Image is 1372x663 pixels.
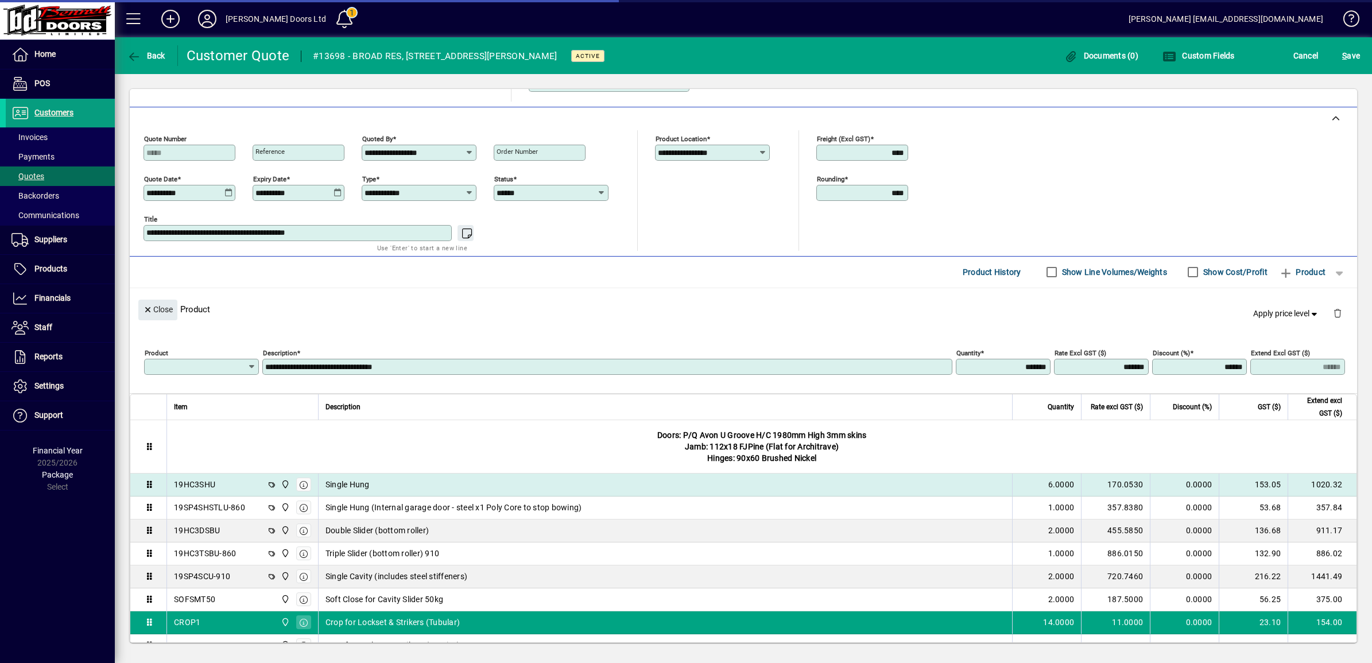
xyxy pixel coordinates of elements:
[1219,519,1288,542] td: 136.68
[1324,308,1351,318] app-page-header-button: Delete
[1160,45,1238,66] button: Custom Fields
[956,348,980,356] mat-label: Quantity
[1150,519,1219,542] td: 0.0000
[1043,617,1074,628] span: 14.0000
[1060,266,1167,278] label: Show Line Volumes/Weights
[174,525,220,536] div: 19HC3DSBU
[6,343,115,371] a: Reports
[1288,565,1357,588] td: 1441.49
[1162,51,1235,60] span: Custom Fields
[1129,10,1323,28] div: [PERSON_NAME] [EMAIL_ADDRESS][DOMAIN_NAME]
[189,9,226,29] button: Profile
[1293,46,1319,65] span: Cancel
[1288,519,1357,542] td: 911.17
[1088,639,1143,651] div: 50.0000
[226,10,326,28] div: [PERSON_NAME] Doors Ltd
[6,206,115,225] a: Communications
[144,134,187,142] mat-label: Quote number
[1048,479,1075,490] span: 6.0000
[1055,348,1106,356] mat-label: Rate excl GST ($)
[325,502,582,513] span: Single Hung (Internal garage door - steel x1 Poly Core to stop bowing)
[130,288,1357,330] div: Product
[278,501,291,514] span: Bennett Doors Ltd
[34,323,52,332] span: Staff
[6,401,115,430] a: Support
[377,241,467,254] mat-hint: Use 'Enter' to start a new line
[34,410,63,420] span: Support
[1219,565,1288,588] td: 216.22
[1150,634,1219,657] td: 0.0000
[1219,497,1288,519] td: 53.68
[127,51,165,60] span: Back
[1150,474,1219,497] td: 0.0000
[1088,502,1143,513] div: 357.8380
[6,147,115,166] a: Payments
[1150,565,1219,588] td: 0.0000
[1288,611,1357,634] td: 154.00
[362,134,393,142] mat-label: Quoted by
[1288,588,1357,611] td: 375.00
[11,152,55,161] span: Payments
[325,594,443,605] span: Soft Close for Cavity Slider 50kg
[1295,394,1342,420] span: Extend excl GST ($)
[152,9,189,29] button: Add
[1048,594,1075,605] span: 2.0000
[817,134,870,142] mat-label: Freight (excl GST)
[325,525,429,536] span: Double Slider (bottom roller)
[1048,502,1075,513] span: 1.0000
[174,401,188,413] span: Item
[34,49,56,59] span: Home
[278,570,291,583] span: Bennett Doors Ltd
[325,479,370,490] span: Single Hung
[1335,2,1358,40] a: Knowledge Base
[6,313,115,342] a: Staff
[263,348,297,356] mat-label: Description
[817,175,844,183] mat-label: Rounding
[1288,474,1357,497] td: 1020.32
[1150,542,1219,565] td: 0.0000
[1290,45,1321,66] button: Cancel
[167,420,1357,473] div: Doors: P/Q Avon U Groove H/C 1980mm High 3mm skins Jamb: 112x18 FJPine (Flat for Architrave) Hing...
[11,211,79,220] span: Communications
[143,300,173,319] span: Close
[174,571,230,582] div: 19SP4SCU-910
[6,255,115,284] a: Products
[325,401,361,413] span: Description
[278,524,291,537] span: Bennett Doors Ltd
[174,479,215,490] div: 19HC3SHU
[656,134,707,142] mat-label: Product location
[6,166,115,186] a: Quotes
[1061,45,1141,66] button: Documents (0)
[325,548,439,559] span: Triple Slider (bottom roller) 910
[576,52,600,60] span: Active
[34,293,71,303] span: Financials
[1088,594,1143,605] div: 187.5000
[144,175,177,183] mat-label: Quote date
[325,617,460,628] span: Crop for Lockset & Strikers (Tubular)
[11,172,44,181] span: Quotes
[138,300,177,320] button: Close
[1288,634,1357,657] td: 50.00
[1249,303,1324,324] button: Apply price level
[6,127,115,147] a: Invoices
[1088,571,1143,582] div: 720.7460
[1219,611,1288,634] td: 23.10
[1288,497,1357,519] td: 357.84
[1273,262,1331,282] button: Product
[135,304,180,314] app-page-header-button: Close
[362,175,376,183] mat-label: Type
[1064,51,1138,60] span: Documents (0)
[34,108,73,117] span: Customers
[1173,401,1212,413] span: Discount (%)
[6,186,115,206] a: Backorders
[6,40,115,69] a: Home
[1219,634,1288,657] td: 7.50
[34,235,67,244] span: Suppliers
[1258,401,1281,413] span: GST ($)
[124,45,168,66] button: Back
[1048,525,1075,536] span: 2.0000
[1088,479,1143,490] div: 170.0530
[1339,45,1363,66] button: Save
[1153,348,1190,356] mat-label: Discount (%)
[11,133,48,142] span: Invoices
